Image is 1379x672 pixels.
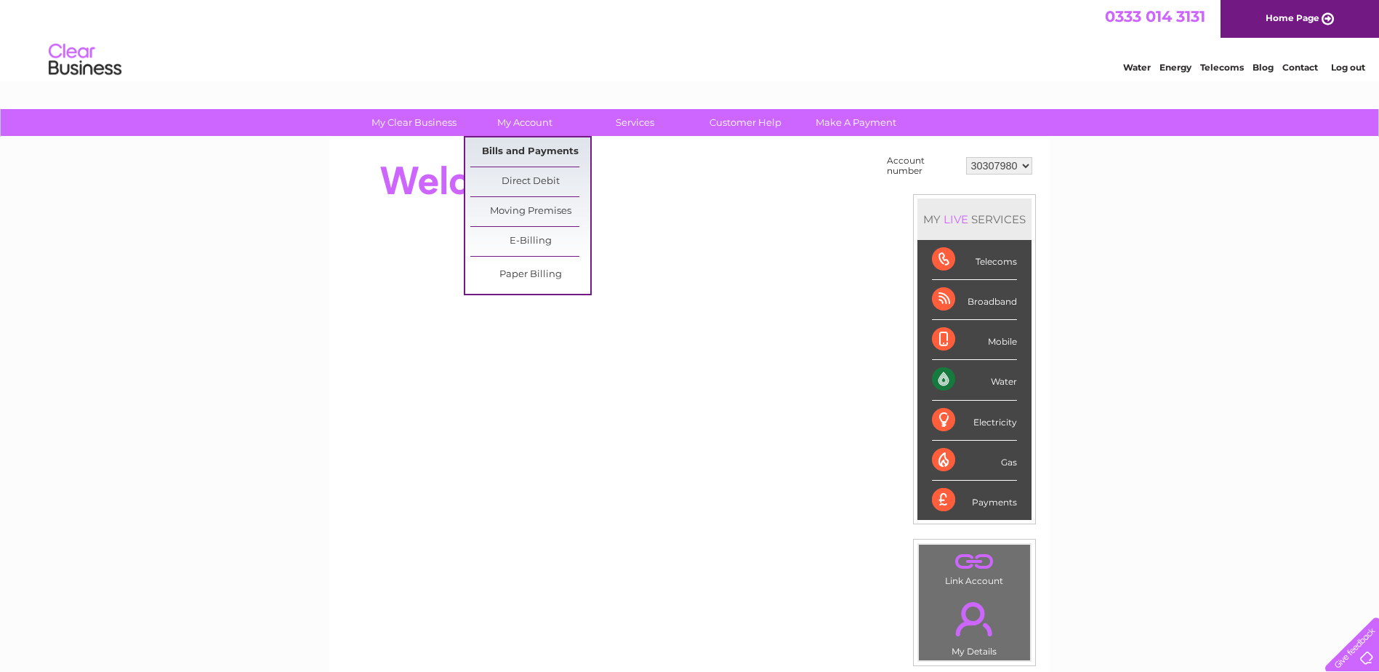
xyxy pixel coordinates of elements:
[922,548,1026,574] a: .
[470,137,590,167] a: Bills and Payments
[1282,62,1318,73] a: Contact
[1123,62,1151,73] a: Water
[686,109,805,136] a: Customer Help
[922,593,1026,644] a: .
[1253,62,1274,73] a: Blog
[932,441,1017,481] div: Gas
[932,320,1017,360] div: Mobile
[470,197,590,226] a: Moving Premises
[932,360,1017,400] div: Water
[1159,62,1191,73] a: Energy
[354,109,474,136] a: My Clear Business
[1331,62,1365,73] a: Log out
[470,167,590,196] a: Direct Debit
[470,227,590,256] a: E-Billing
[796,109,916,136] a: Make A Payment
[918,590,1031,661] td: My Details
[932,280,1017,320] div: Broadband
[347,8,1034,71] div: Clear Business is a trading name of Verastar Limited (registered in [GEOGRAPHIC_DATA] No. 3667643...
[48,38,122,82] img: logo.png
[932,240,1017,280] div: Telecoms
[1105,7,1205,25] a: 0333 014 3131
[575,109,695,136] a: Services
[918,544,1031,590] td: Link Account
[1200,62,1244,73] a: Telecoms
[883,152,962,180] td: Account number
[470,260,590,289] a: Paper Billing
[932,401,1017,441] div: Electricity
[917,199,1032,240] div: MY SERVICES
[465,109,584,136] a: My Account
[932,481,1017,520] div: Payments
[941,212,971,226] div: LIVE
